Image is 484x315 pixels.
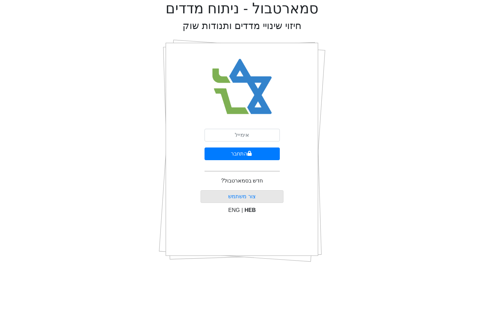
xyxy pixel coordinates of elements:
a: צור משתמש [228,194,255,199]
span: ENG [228,207,240,213]
button: התחבר [205,147,280,160]
h2: חיזוי שינויי מדדים ותנודות שוק [183,20,301,32]
span: | [242,207,243,213]
input: אימייל [205,129,280,141]
img: Smart Bull [206,50,278,123]
button: צור משתמש [201,190,283,203]
span: HEB [244,207,256,213]
p: חדש בסמארטבול? [221,177,263,185]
